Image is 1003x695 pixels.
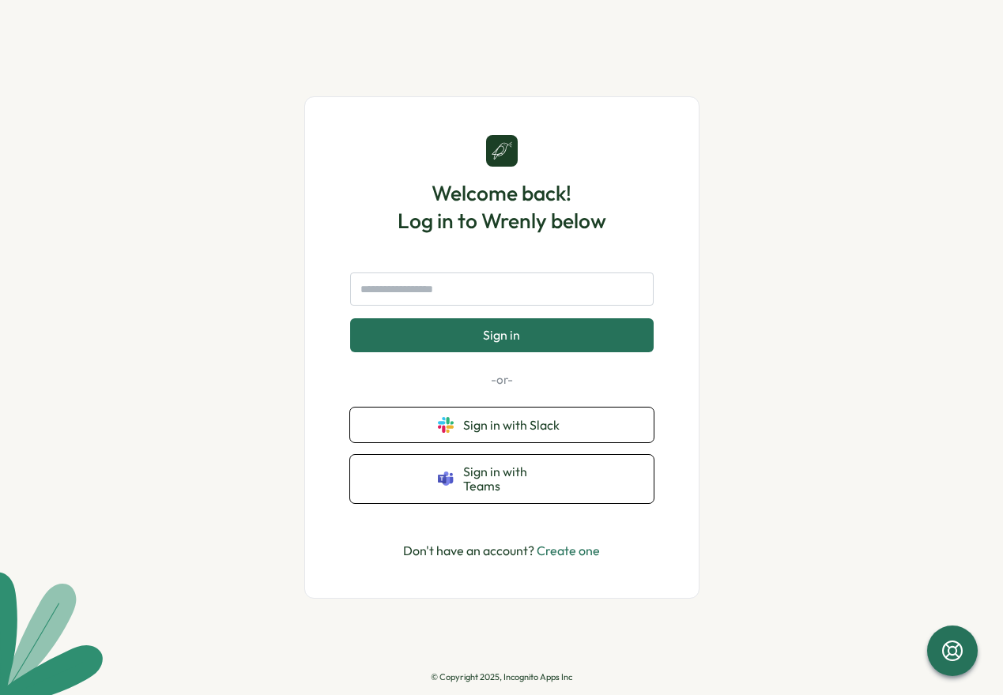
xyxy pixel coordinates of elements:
[403,541,600,561] p: Don't have an account?
[431,672,572,682] p: © Copyright 2025, Incognito Apps Inc
[463,464,566,494] span: Sign in with Teams
[350,318,654,351] button: Sign in
[398,179,606,235] h1: Welcome back! Log in to Wrenly below
[350,455,654,503] button: Sign in with Teams
[483,328,520,342] span: Sign in
[463,418,566,432] span: Sign in with Slack
[350,371,654,389] p: -or-
[537,543,600,558] a: Create one
[350,408,654,442] button: Sign in with Slack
